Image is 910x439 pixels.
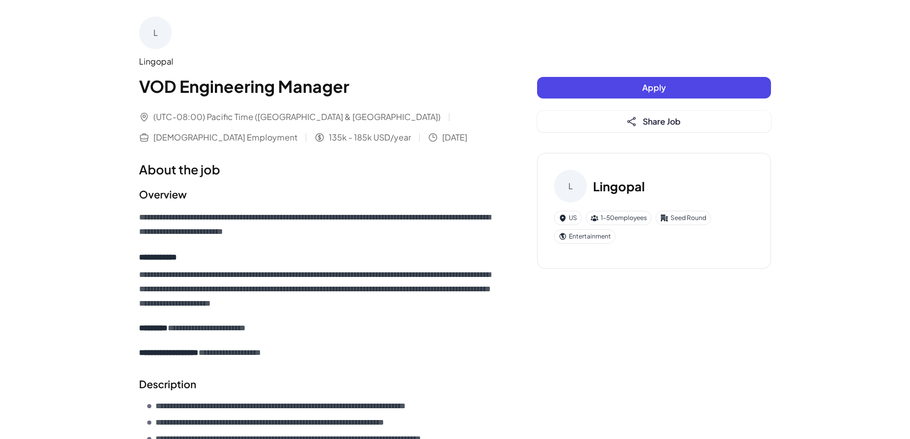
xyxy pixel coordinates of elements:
[586,211,651,225] div: 1-50 employees
[537,77,771,98] button: Apply
[139,16,172,49] div: L
[643,116,681,127] span: Share Job
[642,82,666,93] span: Apply
[554,170,587,203] div: L
[139,74,496,98] h1: VOD Engineering Manager
[554,211,582,225] div: US
[139,187,496,202] h2: Overview
[442,131,467,144] span: [DATE]
[153,111,441,123] span: (UTC-08:00) Pacific Time ([GEOGRAPHIC_DATA] & [GEOGRAPHIC_DATA])
[139,376,496,392] h2: Description
[139,55,496,68] div: Lingopal
[656,211,711,225] div: Seed Round
[537,111,771,132] button: Share Job
[593,177,645,195] h3: Lingopal
[139,160,496,178] h1: About the job
[153,131,298,144] span: [DEMOGRAPHIC_DATA] Employment
[554,229,616,244] div: Entertainment
[329,131,411,144] span: 135k - 185k USD/year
